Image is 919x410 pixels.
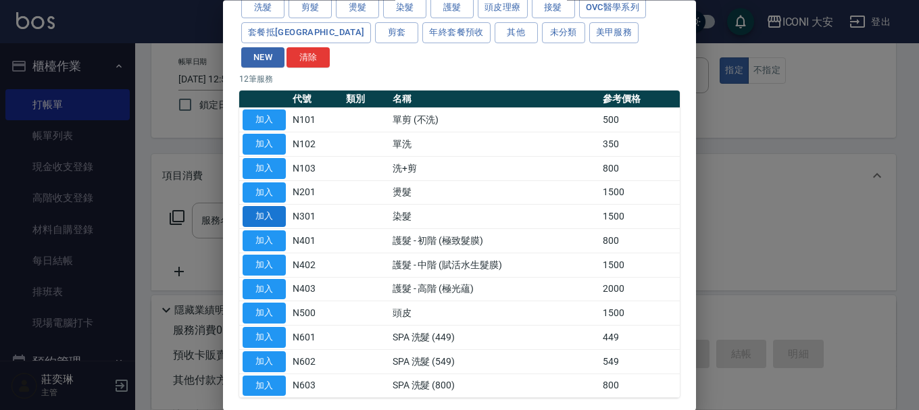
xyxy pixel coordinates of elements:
[599,229,680,253] td: 800
[289,253,343,278] td: N402
[289,132,343,157] td: N102
[389,108,599,132] td: 單剪 (不洗)
[599,157,680,181] td: 800
[243,351,286,372] button: 加入
[389,374,599,399] td: SPA 洗髮 (800)
[599,181,680,205] td: 1500
[243,279,286,300] button: 加入
[243,231,286,252] button: 加入
[243,134,286,155] button: 加入
[289,91,343,109] th: 代號
[289,301,343,326] td: N500
[389,157,599,181] td: 洗+剪
[289,181,343,205] td: N201
[599,374,680,399] td: 800
[389,132,599,157] td: 單洗
[243,303,286,324] button: 加入
[243,376,286,396] button: 加入
[389,350,599,374] td: SPA 洗髮 (549)
[389,181,599,205] td: 燙髮
[599,301,680,326] td: 1500
[389,253,599,278] td: 護髮 - 中階 (賦活水生髮膜)
[599,253,680,278] td: 1500
[241,47,284,68] button: NEW
[389,278,599,302] td: 護髮 - 高階 (極光蘊)
[289,374,343,399] td: N603
[287,47,330,68] button: 清除
[542,22,585,43] button: 未分類
[289,108,343,132] td: N101
[289,350,343,374] td: N602
[241,22,371,43] button: 套餐抵[GEOGRAPHIC_DATA]
[289,326,343,350] td: N601
[375,22,418,43] button: 剪套
[289,157,343,181] td: N103
[589,22,639,43] button: 美甲服務
[389,91,599,109] th: 名稱
[243,328,286,349] button: 加入
[599,108,680,132] td: 500
[289,205,343,229] td: N301
[495,22,538,43] button: 其他
[599,278,680,302] td: 2000
[343,91,389,109] th: 類別
[599,91,680,109] th: 參考價格
[389,229,599,253] td: 護髮 - 初階 (極致髮膜)
[389,301,599,326] td: 頭皮
[239,74,680,86] p: 12 筆服務
[599,132,680,157] td: 350
[599,205,680,229] td: 1500
[243,158,286,179] button: 加入
[389,205,599,229] td: 染髮
[289,229,343,253] td: N401
[599,326,680,350] td: 449
[243,110,286,131] button: 加入
[289,278,343,302] td: N403
[599,350,680,374] td: 549
[422,22,490,43] button: 年終套餐預收
[243,182,286,203] button: 加入
[243,207,286,228] button: 加入
[389,326,599,350] td: SPA 洗髮 (449)
[243,255,286,276] button: 加入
